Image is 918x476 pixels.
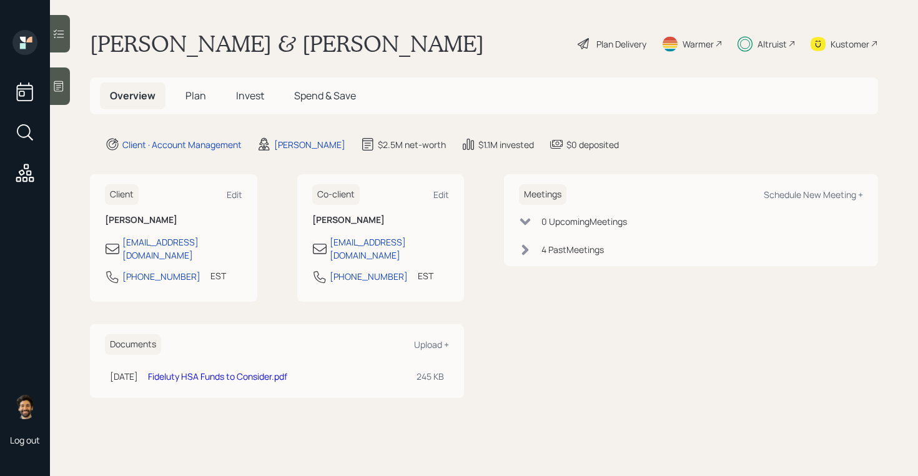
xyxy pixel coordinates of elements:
[12,394,37,419] img: eric-schwartz-headshot.png
[110,370,138,383] div: [DATE]
[758,37,787,51] div: Altruist
[105,184,139,205] h6: Client
[105,334,161,355] h6: Documents
[541,243,604,256] div: 4 Past Meeting s
[414,339,449,350] div: Upload +
[236,89,264,102] span: Invest
[312,184,360,205] h6: Co-client
[519,184,566,205] h6: Meetings
[148,370,287,382] a: Fideluty HSA Funds to Consider.pdf
[478,138,534,151] div: $1.1M invested
[10,434,40,446] div: Log out
[566,138,619,151] div: $0 deposited
[122,236,242,262] div: [EMAIL_ADDRESS][DOMAIN_NAME]
[185,89,206,102] span: Plan
[596,37,646,51] div: Plan Delivery
[330,270,408,283] div: [PHONE_NUMBER]
[417,370,444,383] div: 245 KB
[122,270,200,283] div: [PHONE_NUMBER]
[418,269,433,282] div: EST
[433,189,449,201] div: Edit
[90,30,484,57] h1: [PERSON_NAME] & [PERSON_NAME]
[541,215,627,228] div: 0 Upcoming Meeting s
[378,138,446,151] div: $2.5M net-worth
[312,215,450,226] h6: [PERSON_NAME]
[831,37,869,51] div: Kustomer
[210,269,226,282] div: EST
[294,89,356,102] span: Spend & Save
[274,138,345,151] div: [PERSON_NAME]
[764,189,863,201] div: Schedule New Meeting +
[683,37,714,51] div: Warmer
[105,215,242,226] h6: [PERSON_NAME]
[122,138,242,151] div: Client · Account Management
[227,189,242,201] div: Edit
[110,89,155,102] span: Overview
[330,236,450,262] div: [EMAIL_ADDRESS][DOMAIN_NAME]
